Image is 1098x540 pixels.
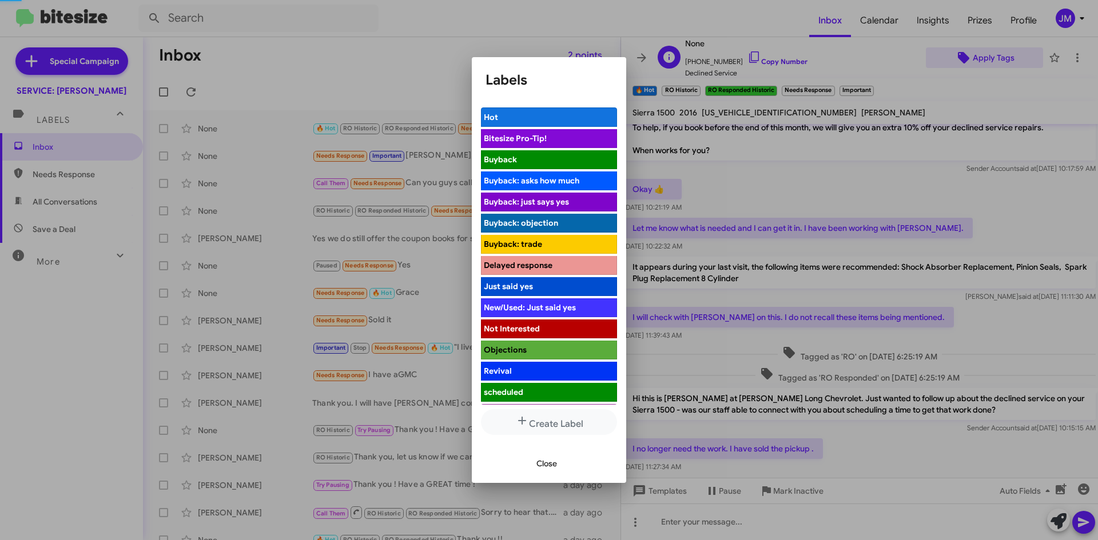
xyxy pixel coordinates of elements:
span: scheduled [484,387,523,397]
span: Just said yes [484,281,533,291]
span: Buyback: trade [484,239,542,249]
span: Buyback: asks how much [484,175,579,186]
span: Delayed response [484,260,552,270]
span: Hot [484,112,498,122]
span: Close [536,453,557,474]
span: New/Used: Just said yes [484,302,576,313]
span: Bitesize Pro-Tip! [484,133,547,143]
h1: Labels [486,71,612,89]
span: Buyback: just says yes [484,197,569,207]
span: Buyback [484,154,517,165]
span: Revival [484,366,512,376]
span: Not Interested [484,323,540,334]
button: Close [527,453,566,474]
button: Create Label [481,409,617,435]
span: Objections [484,345,527,355]
span: Buyback: objection [484,218,558,228]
